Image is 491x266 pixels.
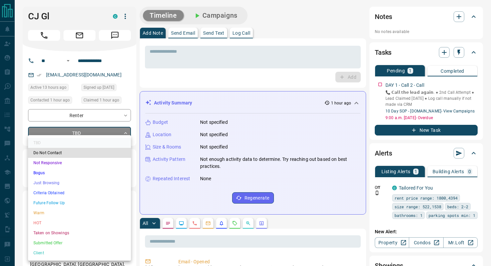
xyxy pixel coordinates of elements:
[28,208,131,218] li: Warm
[28,188,131,198] li: Criteria Obtained
[28,158,131,168] li: Not Responsive
[28,198,131,208] li: Future Follow Up
[28,248,131,258] li: Client
[28,238,131,248] li: Submitted Offer
[28,228,131,238] li: Taken on Showings
[28,168,131,178] li: Bogus
[28,218,131,228] li: HOT
[28,148,131,158] li: Do Not Contact
[28,178,131,188] li: Just Browsing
